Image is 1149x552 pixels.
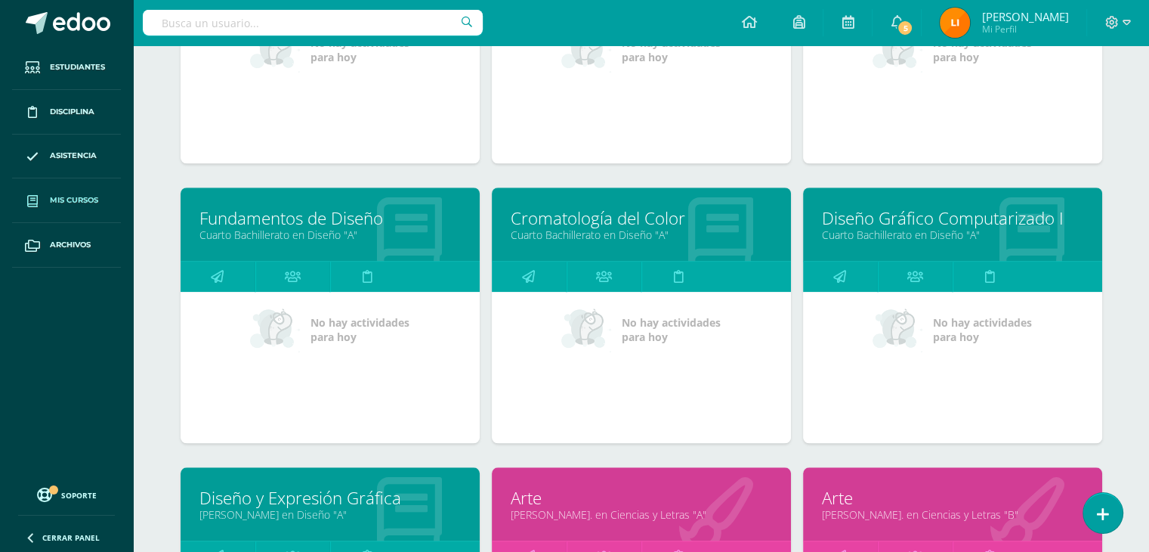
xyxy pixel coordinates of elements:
input: Busca un usuario... [143,10,483,36]
a: Cuarto Bachillerato en Diseño "A" [199,228,461,242]
a: [PERSON_NAME] en Diseño "A" [199,507,461,522]
span: Estudiantes [50,61,105,73]
img: no_activities_small.png [561,307,611,352]
a: Arte [511,486,772,510]
img: no_activities_small.png [561,27,611,73]
span: 5 [897,20,913,36]
span: Mis cursos [50,194,98,206]
span: Disciplina [50,106,94,118]
span: Mi Perfil [981,23,1068,36]
span: Cerrar panel [42,532,100,543]
a: Cuarto Bachillerato en Diseño "A" [822,228,1083,242]
img: no_activities_small.png [873,307,922,352]
span: No hay actividades para hoy [622,315,721,344]
span: No hay actividades para hoy [622,36,721,64]
img: no_activities_small.png [873,27,922,73]
a: Soporte [18,484,115,504]
span: No hay actividades para hoy [933,36,1032,64]
a: Mis cursos [12,178,121,223]
a: [PERSON_NAME]. en Ciencias y Letras "A" [511,507,772,522]
span: [PERSON_NAME] [981,9,1068,24]
a: Estudiantes [12,45,121,90]
span: No hay actividades para hoy [310,315,409,344]
span: Archivos [50,239,91,251]
a: Disciplina [12,90,121,135]
a: [PERSON_NAME]. en Ciencias y Letras "B" [822,507,1083,522]
img: no_activities_small.png [250,307,300,352]
span: Asistencia [50,150,97,162]
a: Fundamentos de Diseño [199,206,461,230]
a: Cuarto Bachillerato en Diseño "A" [511,228,772,242]
span: No hay actividades para hoy [933,315,1032,344]
a: Diseño Gráfico Computarizado I [822,206,1083,230]
a: Arte [822,486,1083,510]
a: Asistencia [12,135,121,179]
a: Archivos [12,223,121,268]
a: Cromatología del Color [511,206,772,230]
img: 28ecc1bf22103e0412e4709af4ae5810.png [940,8,970,38]
img: no_activities_small.png [250,27,300,73]
a: Diseño y Expresión Gráfica [199,486,461,510]
span: No hay actividades para hoy [310,36,409,64]
span: Soporte [61,490,97,501]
